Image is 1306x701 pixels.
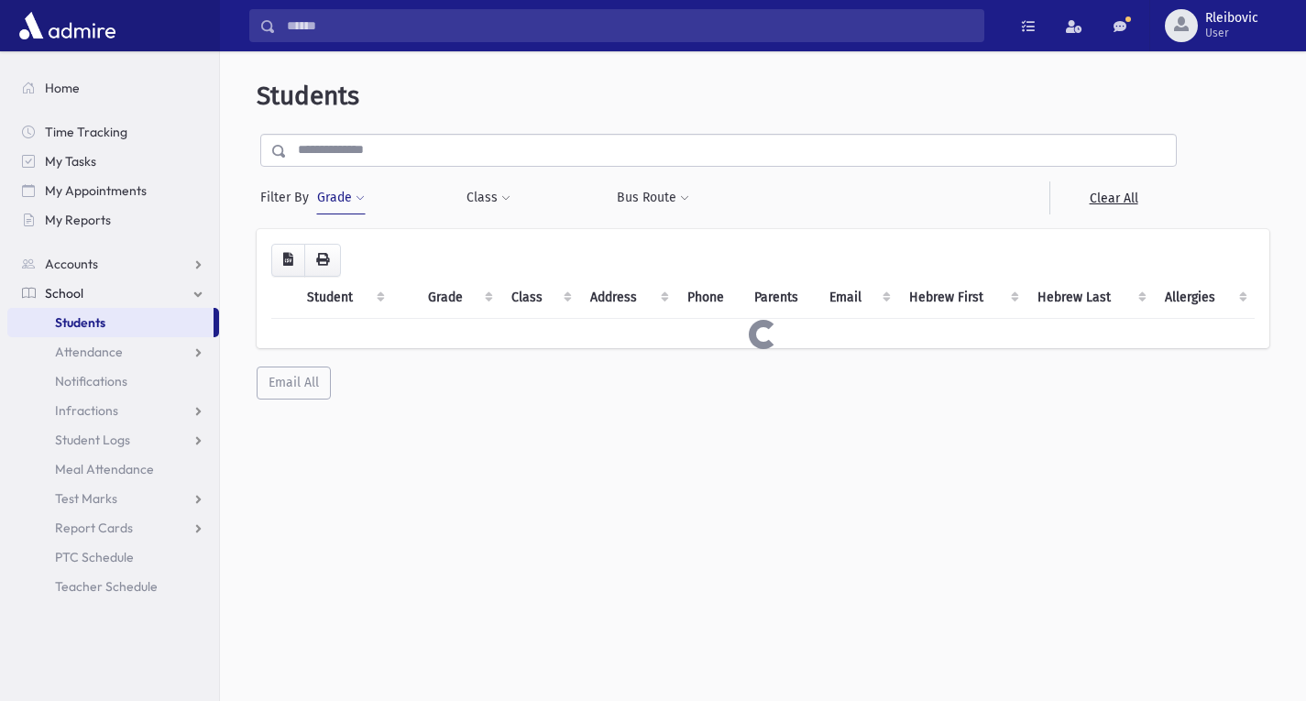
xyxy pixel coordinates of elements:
button: CSV [271,244,305,277]
span: Students [257,81,359,111]
th: Class [500,277,579,319]
a: Infractions [7,396,219,425]
a: Attendance [7,337,219,367]
span: Infractions [55,402,118,419]
button: Class [466,181,511,214]
a: My Tasks [7,147,219,176]
span: Home [45,80,80,96]
span: Notifications [55,373,127,389]
span: Rleibovic [1205,11,1258,26]
span: My Appointments [45,182,147,199]
span: Meal Attendance [55,461,154,477]
span: Students [55,314,105,331]
span: PTC Schedule [55,549,134,565]
th: Allergies [1154,277,1255,319]
span: Student Logs [55,432,130,448]
span: Accounts [45,256,98,272]
th: Hebrew First [898,277,1026,319]
button: Grade [316,181,366,214]
th: Phone [676,277,743,319]
span: Time Tracking [45,124,127,140]
span: My Reports [45,212,111,228]
a: Clear All [1049,181,1177,214]
th: Address [579,277,676,319]
span: Teacher Schedule [55,578,158,595]
button: Email All [257,367,331,400]
span: Attendance [55,344,123,360]
th: Hebrew Last [1026,277,1154,319]
button: Bus Route [616,181,690,214]
a: Student Logs [7,425,219,455]
a: Time Tracking [7,117,219,147]
a: Test Marks [7,484,219,513]
a: Home [7,73,219,103]
a: Notifications [7,367,219,396]
span: Test Marks [55,490,117,507]
th: Student [296,277,392,319]
a: My Reports [7,205,219,235]
th: Email [818,277,899,319]
span: My Tasks [45,153,96,170]
input: Search [276,9,983,42]
span: User [1205,26,1258,40]
a: Teacher Schedule [7,572,219,601]
span: School [45,285,83,301]
a: Meal Attendance [7,455,219,484]
span: Report Cards [55,520,133,536]
span: Filter By [260,188,316,207]
a: Students [7,308,214,337]
a: School [7,279,219,308]
a: Report Cards [7,513,219,542]
th: Parents [743,277,818,319]
button: Print [304,244,341,277]
a: Accounts [7,249,219,279]
a: PTC Schedule [7,542,219,572]
img: AdmirePro [15,7,120,44]
th: Grade [417,277,500,319]
a: My Appointments [7,176,219,205]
